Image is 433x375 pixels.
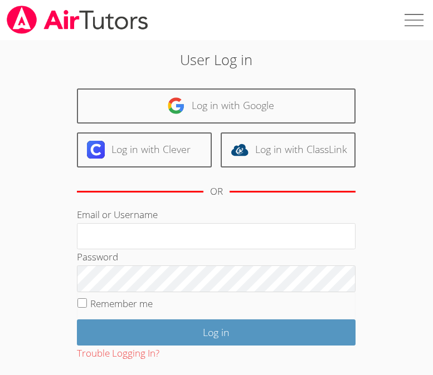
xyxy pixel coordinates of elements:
a: Log in with Google [77,88,356,124]
h2: User Log in [61,49,372,70]
img: google-logo-50288ca7cdecda66e5e0955fdab243c47b7ad437acaf1139b6f446037453330a.svg [167,97,185,115]
div: OR [210,184,223,200]
label: Email or Username [77,208,158,221]
button: Trouble Logging In? [77,346,159,362]
img: classlink-logo-d6bb404cc1216ec64c9a2012d9dc4662098be43eaf13dc465df04b49fa7ab582.svg [231,141,249,159]
img: airtutors_banner-c4298cdbf04f3fff15de1276eac7730deb9818008684d7c2e4769d2f7ddbe033.png [6,6,149,34]
a: Log in with ClassLink [221,132,356,167]
label: Remember me [90,297,153,310]
img: clever-logo-6eab21bc6e7a338710f1a6ff85c0baf02591cd810cc4098c63d3a4b26e2feb20.svg [87,141,105,159]
input: Log in [77,319,356,346]
a: Log in with Clever [77,132,212,167]
label: Password [77,250,118,263]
